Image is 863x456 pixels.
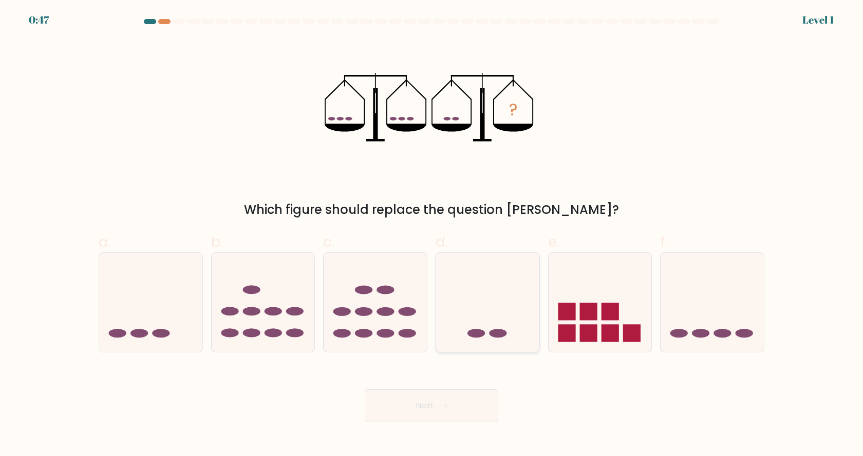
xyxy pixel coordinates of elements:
span: c. [323,232,334,252]
span: a. [99,232,111,252]
div: 0:47 [29,12,49,28]
div: Level 1 [802,12,834,28]
span: f. [660,232,667,252]
tspan: ? [509,98,517,121]
span: d. [436,232,448,252]
span: e. [548,232,559,252]
span: b. [211,232,223,252]
div: Which figure should replace the question [PERSON_NAME]? [105,201,758,219]
button: Next [365,389,498,422]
